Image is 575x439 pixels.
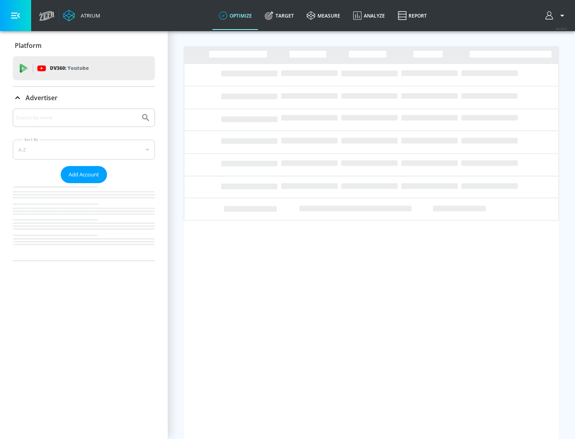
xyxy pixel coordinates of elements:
a: measure [300,1,347,30]
a: Analyze [347,1,391,30]
label: Sort By [23,137,40,142]
a: Target [258,1,300,30]
div: Platform [13,34,155,57]
a: optimize [212,1,258,30]
p: Platform [15,41,42,50]
p: Youtube [67,64,89,72]
p: DV360: [50,64,89,73]
nav: list of Advertiser [13,183,155,261]
div: Advertiser [13,87,155,109]
input: Search by name [16,113,137,123]
span: v 4.24.0 [556,26,567,31]
span: Add Account [69,170,99,179]
div: DV360: Youtube [13,56,155,80]
button: Add Account [61,166,107,183]
p: Advertiser [26,93,57,102]
div: A-Z [13,140,155,160]
div: Atrium [77,12,100,19]
div: Advertiser [13,109,155,261]
a: Atrium [63,10,100,22]
a: Report [391,1,433,30]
